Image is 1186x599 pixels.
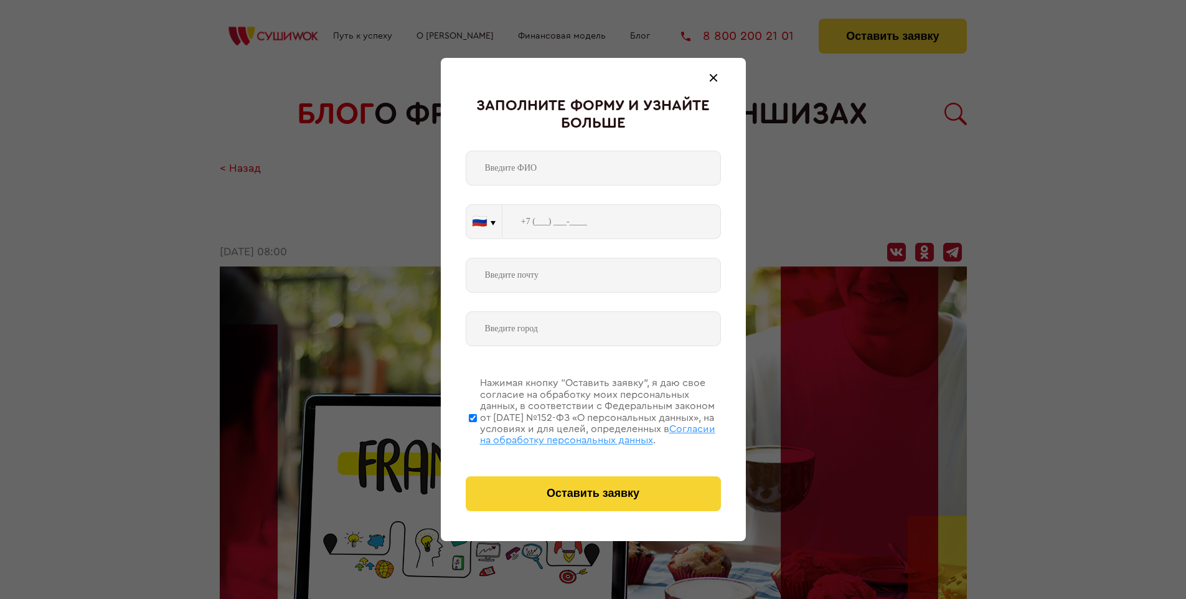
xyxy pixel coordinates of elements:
[502,204,721,239] input: +7 (___) ___-____
[466,98,721,132] div: Заполните форму и узнайте больше
[466,151,721,186] input: Введите ФИО
[466,311,721,346] input: Введите город
[480,424,715,445] span: Согласии на обработку персональных данных
[480,377,721,446] div: Нажимая кнопку “Оставить заявку”, я даю свое согласие на обработку моих персональных данных, в со...
[466,205,502,238] button: 🇷🇺
[466,476,721,511] button: Оставить заявку
[466,258,721,293] input: Введите почту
